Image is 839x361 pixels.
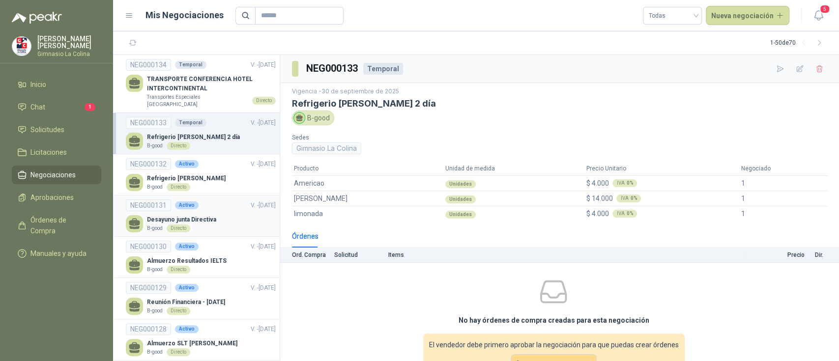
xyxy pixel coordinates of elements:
[126,199,276,232] a: NEG000131ActivoV. -[DATE] Desayuno junta DirectivaB-goodDirecto
[586,208,608,219] span: $ 4.000
[251,119,276,126] span: V. - [DATE]
[292,133,556,142] p: Sedes
[810,248,839,263] th: Dir.
[12,211,101,240] a: Órdenes de Compra
[126,59,276,109] a: NEG000134TemporalV. -[DATE] TRANSPORTE CONFERENCIA HOTEL INTERCONTINENTALTransportes Especiales [...
[626,181,633,186] b: 0 %
[388,248,747,263] th: Items
[280,248,334,263] th: Ord. Compra
[30,169,76,180] span: Negociaciones
[167,266,190,274] div: Directo
[586,178,608,189] span: $ 4.000
[147,142,163,150] p: B-good
[126,59,171,71] div: NEG000134
[167,348,190,356] div: Directo
[30,124,64,135] span: Solicitudes
[147,75,276,93] p: TRANSPORTE CONFERENCIA HOTEL INTERCONTINENTAL
[85,103,95,111] span: 1
[810,7,827,25] button: 5
[739,206,827,221] td: 1
[443,162,584,175] th: Unidad de medida
[175,201,199,209] div: Activo
[12,166,101,184] a: Negociaciones
[12,12,62,24] img: Logo peakr
[126,323,276,356] a: NEG000128ActivoV. -[DATE] Almuerzo SLT [PERSON_NAME]B-goodDirecto
[649,8,696,23] span: Todas
[294,208,323,219] span: limonada
[147,266,163,274] p: B-good
[739,175,827,191] td: 1
[167,142,190,150] div: Directo
[126,117,276,150] a: NEG000133TemporalV. -[DATE] Refrigerio [PERSON_NAME] 2 díaB-goodDirecto
[739,162,827,175] th: Negociado
[30,79,46,90] span: Inicio
[770,35,827,51] div: 1 - 50 de 70
[126,117,171,129] div: NEG000133
[167,183,190,191] div: Directo
[126,323,171,335] div: NEG000128
[612,210,637,218] div: IVA
[126,158,276,191] a: NEG000132ActivoV. -[DATE] Refrigerio [PERSON_NAME]B-goodDirecto
[626,211,633,216] b: 0 %
[147,307,163,315] p: B-good
[30,248,87,259] span: Manuales y ayuda
[251,202,276,209] span: V. - [DATE]
[12,98,101,116] a: Chat1
[175,119,206,127] div: Temporal
[294,178,324,189] span: Americao
[819,4,830,14] span: 5
[445,211,476,219] div: Unidades
[292,142,361,154] div: Gimnasio La Colina
[584,162,739,175] th: Precio Unitario
[429,339,679,350] span: El vendedor debe primero aprobar la negociación para que puedas crear órdenes
[251,161,276,167] span: V. - [DATE]
[586,193,612,204] span: $ 14.000
[612,179,637,187] div: IVA
[616,194,641,202] div: IVA
[147,256,227,266] p: Almuerzo Resultados IELTS
[445,195,476,203] div: Unidades
[147,215,216,224] p: Desayuno junta Directiva
[175,284,199,292] div: Activo
[126,158,171,170] div: NEG000132
[30,192,74,203] span: Aprobaciones
[630,196,637,201] b: 0 %
[363,63,403,75] div: Temporal
[126,241,276,274] a: NEG000130ActivoV. -[DATE] Almuerzo Resultados IELTSB-goodDirecto
[251,61,276,68] span: V. - [DATE]
[306,61,359,76] h3: NEG000133
[30,215,92,236] span: Órdenes de Compra
[334,248,388,263] th: Solicitud
[12,188,101,207] a: Aprobaciones
[145,8,224,22] h1: Mis Negociaciones
[147,183,163,191] p: B-good
[126,199,171,211] div: NEG000131
[12,75,101,94] a: Inicio
[252,97,276,105] div: Directo
[175,243,199,250] div: Activo
[292,87,827,96] p: Vigencia - 30 de septiembre de 2025
[37,35,101,49] p: [PERSON_NAME] [PERSON_NAME]
[30,147,67,158] span: Licitaciones
[147,93,248,109] p: Transportes Especiales [GEOGRAPHIC_DATA]
[147,298,225,307] p: Reunión Financiera - [DATE]
[292,231,318,242] div: Órdenes
[175,325,199,333] div: Activo
[294,193,347,204] span: [PERSON_NAME]
[445,180,476,188] div: Unidades
[706,6,790,26] button: Nueva negociación
[30,102,45,112] span: Chat
[147,133,240,142] p: Refrigerio [PERSON_NAME] 2 día
[251,326,276,333] span: V. - [DATE]
[12,120,101,139] a: Solicitudes
[747,248,810,263] th: Precio
[459,315,649,326] h3: No hay órdenes de compra creadas para esta negociación
[292,111,334,125] div: B-good
[147,348,163,356] p: B-good
[147,224,163,232] p: B-good
[37,51,101,57] p: Gimnasio La Colina
[167,307,190,315] div: Directo
[12,143,101,162] a: Licitaciones
[292,98,827,109] h3: Refrigerio [PERSON_NAME] 2 día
